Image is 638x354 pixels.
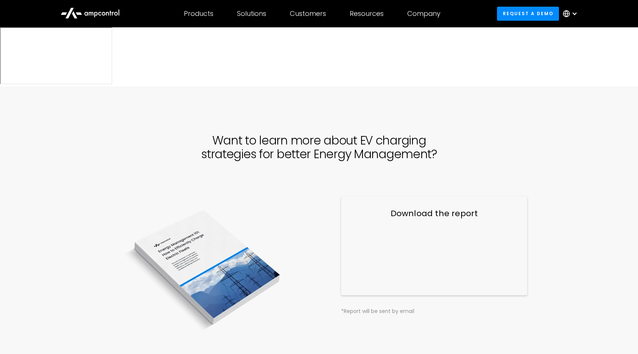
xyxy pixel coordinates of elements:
div: Solutions [237,10,266,18]
img: Energy Management 101: How to Efficiently Charge Electric Fleets [95,197,313,341]
div: Company [407,10,440,18]
div: Customers [290,10,326,18]
h1: Want to learn more about EV charging strategies for better Energy Management? [95,134,543,161]
div: Resources [350,10,384,18]
div: Products [184,10,213,18]
iframe: Form 0 [356,229,512,284]
div: *Report will be sent by email [341,307,527,315]
h3: Download the report [356,208,512,219]
a: Request a demo [497,7,559,20]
